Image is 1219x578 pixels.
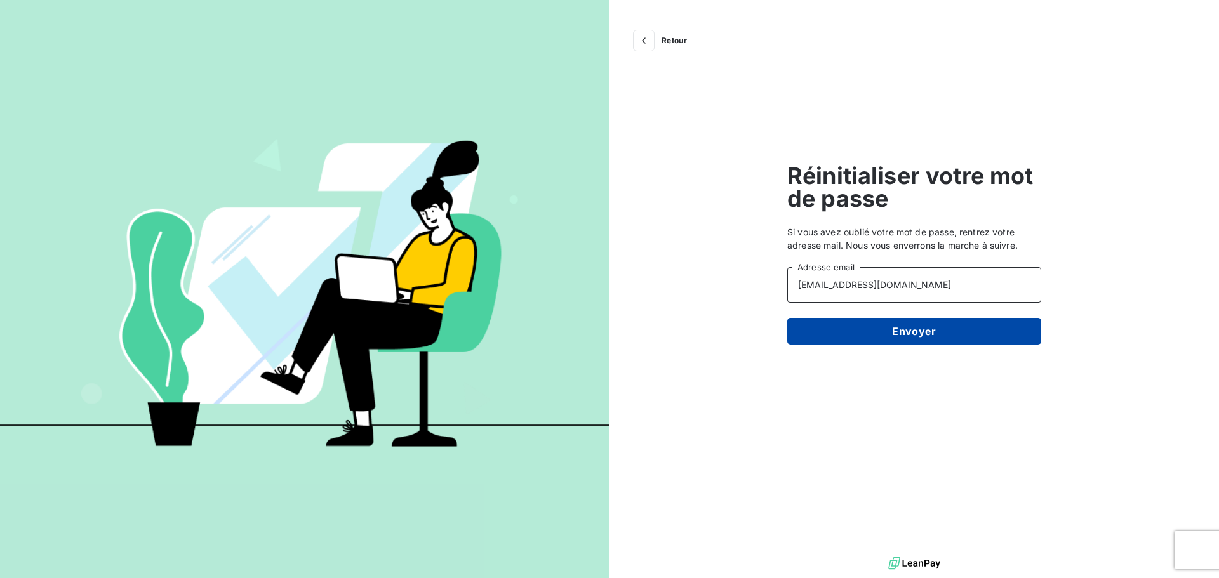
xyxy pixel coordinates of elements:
span: Si vous avez oublié votre mot de passe, rentrez votre adresse mail. Nous vous enverrons la marche... [787,225,1041,252]
input: placeholder [787,267,1041,303]
span: Retour [662,37,687,44]
img: logo [888,554,940,573]
span: Réinitialiser votre mot de passe [787,164,1041,210]
button: Envoyer [787,318,1041,345]
button: Retour [630,30,697,51]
